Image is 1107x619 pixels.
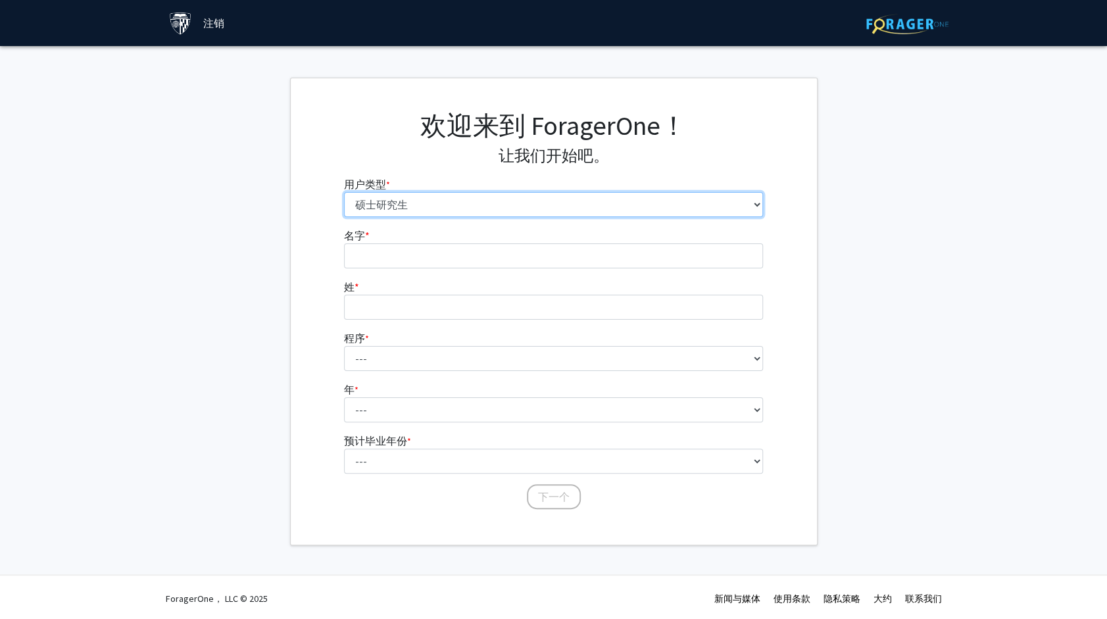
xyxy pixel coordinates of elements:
[10,560,56,609] iframe: Chat
[527,484,581,509] button: 下一个
[905,593,942,605] a: 联系我们
[344,383,355,396] font: 年
[774,593,810,605] a: 使用条款
[344,280,355,293] span: 姓
[344,178,386,191] font: 用户类型
[344,434,407,447] font: 预计毕业年份
[866,14,948,34] img: ForagerOne 标志
[714,593,760,605] a: 新闻与媒体
[873,593,892,605] a: 大约
[344,332,365,345] font: 程序
[344,110,763,141] h1: 欢迎来到 ForagerOne！
[824,593,860,605] a: 隐私策略
[344,147,763,166] h4: 让我们开始吧。
[169,12,192,35] img: 约翰霍普金斯大学标志
[344,229,365,242] span: 名字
